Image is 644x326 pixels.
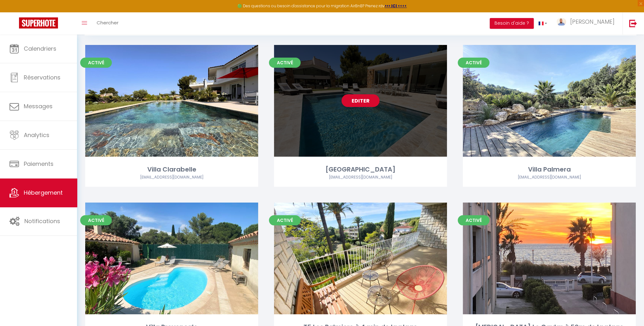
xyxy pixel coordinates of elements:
span: Chercher [97,19,118,26]
div: Airbnb [85,174,258,180]
img: ... [557,18,566,26]
div: Villa Palmera [463,165,636,174]
div: [GEOGRAPHIC_DATA] [274,165,447,174]
span: Messages [24,102,53,110]
div: Airbnb [463,174,636,180]
a: Chercher [92,12,123,34]
button: Besoin d'aide ? [490,18,534,29]
span: Notifications [24,217,60,225]
div: Airbnb [274,174,447,180]
span: Réservations [24,73,61,81]
span: Activé [458,215,489,225]
img: logout [629,19,637,27]
span: Activé [80,215,112,225]
span: [PERSON_NAME] [570,18,615,26]
span: Activé [269,215,301,225]
span: Activé [80,58,112,68]
span: Analytics [24,131,49,139]
span: Activé [458,58,489,68]
a: ... [PERSON_NAME] [552,12,622,34]
span: Hébergement [24,189,63,197]
span: Calendriers [24,45,56,53]
div: Villa Clarabelle [85,165,258,174]
a: Editer [341,94,379,107]
img: Super Booking [19,17,58,28]
a: >>> ICI <<<< [385,3,407,9]
span: Paiements [24,160,54,168]
span: Activé [269,58,301,68]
